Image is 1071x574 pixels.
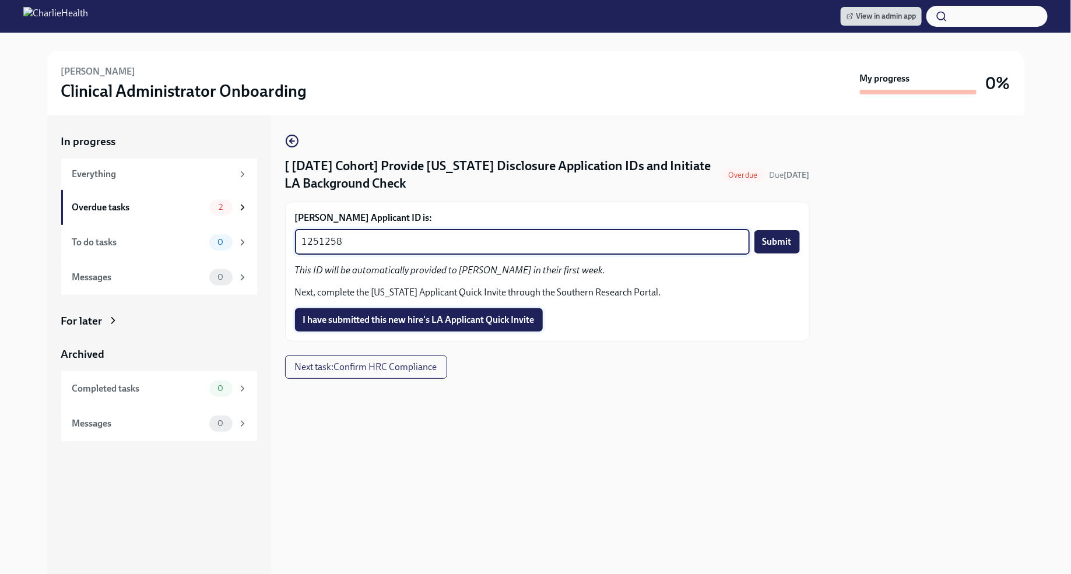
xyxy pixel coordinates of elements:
h6: [PERSON_NAME] [61,65,136,78]
span: 0 [210,419,230,428]
img: CharlieHealth [23,7,88,26]
p: Next, complete the [US_STATE] Applicant Quick Invite through the Southern Research Portal. [295,286,800,299]
strong: [DATE] [784,170,810,180]
button: Next task:Confirm HRC Compliance [285,355,447,379]
a: Messages0 [61,260,257,295]
a: Completed tasks0 [61,371,257,406]
button: Submit [754,230,800,253]
div: Completed tasks [72,382,205,395]
a: Overdue tasks2 [61,190,257,225]
h3: Clinical Administrator Onboarding [61,80,307,101]
a: Messages0 [61,406,257,441]
label: [PERSON_NAME] Applicant ID is: [295,212,800,224]
span: Next task : Confirm HRC Compliance [295,361,437,373]
a: In progress [61,134,257,149]
span: 0 [210,384,230,393]
div: Everything [72,168,233,181]
div: To do tasks [72,236,205,249]
div: Overdue tasks [72,201,205,214]
div: Messages [72,271,205,284]
a: View in admin app [841,7,922,26]
span: View in admin app [847,10,916,22]
textarea: 1251258 [302,235,743,249]
span: 0 [210,273,230,281]
h4: [ [DATE] Cohort] Provide [US_STATE] Disclosure Application IDs and Initiate LA Background Check [285,157,717,192]
a: For later [61,314,257,329]
span: 2 [212,203,230,212]
span: Submit [763,236,792,248]
span: I have submitted this new hire's LA Applicant Quick Invite [303,314,535,326]
em: This ID will be automatically provided to [PERSON_NAME] in their first week. [295,265,606,276]
strong: My progress [860,72,910,85]
button: I have submitted this new hire's LA Applicant Quick Invite [295,308,543,332]
a: Archived [61,347,257,362]
span: 0 [210,238,230,246]
div: For later [61,314,103,329]
div: Messages [72,417,205,430]
span: Overdue [721,171,764,179]
span: August 13th, 2025 09:00 [770,170,810,181]
a: Everything [61,159,257,190]
h3: 0% [986,73,1010,94]
a: To do tasks0 [61,225,257,260]
span: Due [770,170,810,180]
